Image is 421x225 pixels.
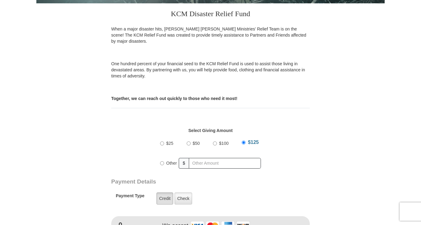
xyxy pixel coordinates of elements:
b: Together, we can reach out quickly to those who need it most! [111,96,237,101]
h3: Payment Details [111,178,267,185]
input: Other Amount [189,158,261,169]
strong: Select Giving Amount [189,128,233,133]
p: When a major disaster hits, [PERSON_NAME] [PERSON_NAME] Ministries' Relief Team is on the scene! ... [111,26,310,44]
label: Credit [156,192,173,205]
p: One hundred percent of your financial seed to the KCM Relief Fund is used to assist those living ... [111,61,310,79]
span: $125 [248,140,259,145]
span: $50 [193,141,200,146]
h3: KCM Disaster Relief Fund [111,3,310,26]
h5: Payment Type [116,193,145,202]
span: Other [166,161,177,166]
span: $ [179,158,189,169]
span: $25 [166,141,173,146]
span: $100 [219,141,229,146]
label: Check [174,192,192,205]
